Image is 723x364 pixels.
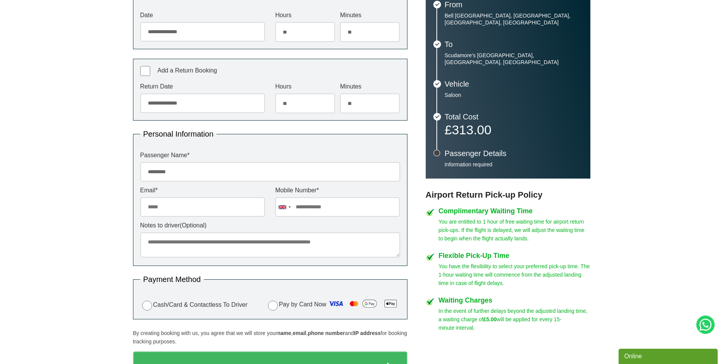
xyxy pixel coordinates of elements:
[140,187,265,193] label: Email
[445,12,583,26] p: Bell [GEOGRAPHIC_DATA], [GEOGRAPHIC_DATA], [GEOGRAPHIC_DATA], [GEOGRAPHIC_DATA]
[275,84,335,90] label: Hours
[275,12,335,18] label: Hours
[275,187,400,193] label: Mobile Number
[445,80,583,88] h3: Vehicle
[445,92,583,98] p: Saloon
[140,12,265,18] label: Date
[439,217,590,243] p: You are entitled to 1 hour of free waiting time for airport return pick-ups. If the flight is del...
[340,12,400,18] label: Minutes
[439,208,590,214] h4: Complimentary Waiting Time
[180,222,207,229] span: (Optional)
[445,161,583,168] p: Information required
[268,301,278,311] input: Pay by Card Now
[277,330,291,336] strong: name
[439,252,590,259] h4: Flexible Pick-Up Time
[426,190,590,200] h3: Airport Return Pick-up Policy
[439,262,590,287] p: You have the flexibility to select your preferred pick-up time. The 1-hour waiting time will comm...
[445,124,583,135] p: £
[439,297,590,304] h4: Waiting Charges
[140,275,204,283] legend: Payment Method
[445,40,583,48] h3: To
[340,84,400,90] label: Minutes
[140,152,400,158] label: Passenger Name
[452,122,491,137] span: 313.00
[133,329,407,346] p: By creating booking with us, you agree that we will store your , , and for booking tracking purpo...
[445,52,583,66] p: Scudamore's [GEOGRAPHIC_DATA], [GEOGRAPHIC_DATA], [GEOGRAPHIC_DATA]
[140,222,400,229] label: Notes to driver
[308,330,345,336] strong: phone number
[266,298,400,312] label: Pay by Card Now
[142,301,152,311] input: Cash/Card & Contactless To Driver
[276,198,293,216] div: United Kingdom: +44
[354,330,381,336] strong: IP address
[619,347,719,364] iframe: chat widget
[140,84,265,90] label: Return Date
[140,130,217,138] legend: Personal Information
[293,330,306,336] strong: email
[483,316,497,322] strong: £5.00
[157,67,217,74] span: Add a Return Booking
[140,66,150,76] input: Add a Return Booking
[140,300,248,311] label: Cash/Card & Contactless To Driver
[445,1,583,8] h3: From
[445,150,583,157] h3: Passenger Details
[445,113,583,121] h3: Total Cost
[439,307,590,332] p: In the event of further delays beyond the adjusted landing time, a waiting charge of will be appl...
